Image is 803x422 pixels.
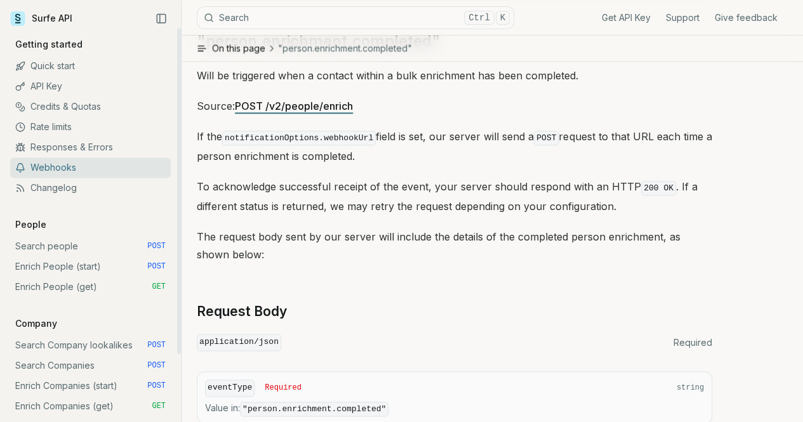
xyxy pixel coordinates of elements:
[10,137,171,157] a: Responses & Errors
[10,256,171,277] a: Enrich People (start) POST
[10,157,171,178] a: Webhooks
[197,128,712,165] p: If the field is set, our server will send a request to that URL each time a person enrichment is ...
[496,11,510,25] kbd: K
[10,9,72,28] a: Surfe API
[10,178,171,198] a: Changelog
[197,178,712,215] p: To acknowledge successful receipt of the event, your server should respond with an HTTP . If a di...
[265,383,302,393] span: Required
[235,100,353,112] a: POST /v2/people/enrich
[240,402,388,416] code: "person.enrichment.completed"
[197,97,712,115] p: Source:
[197,228,712,263] p: The request body sent by our server will include the details of the completed person enrichment, ...
[10,396,171,416] a: Enrich Companies (get) GET
[10,117,171,137] a: Rate limits
[10,218,51,231] p: People
[147,360,166,371] span: POST
[278,42,412,55] span: "person.enrichment.completed"
[534,131,559,145] code: POST
[10,76,171,96] a: API Key
[147,261,166,272] span: POST
[10,376,171,396] a: Enrich Companies (start) POST
[10,236,171,256] a: Search people POST
[147,381,166,391] span: POST
[152,401,166,411] span: GET
[182,36,803,61] button: On this page"person.enrichment.completed"
[147,340,166,350] span: POST
[10,355,171,376] a: Search Companies POST
[602,11,651,24] a: Get API Key
[677,383,704,393] span: string
[197,334,281,351] code: application/json
[666,11,700,24] a: Support
[197,6,514,29] button: SearchCtrlK
[10,38,88,51] p: Getting started
[10,96,171,117] a: Credits & Quotas
[205,402,704,416] span: Value in :
[674,336,712,349] span: Required
[464,11,494,25] kbd: Ctrl
[152,282,166,292] span: GET
[10,317,62,330] p: Company
[10,277,171,297] a: Enrich People (get) GET
[10,56,171,76] a: Quick start
[197,67,712,84] p: Will be triggered when a contact within a bulk enrichment has been completed.
[641,181,676,195] code: 200 OK
[715,11,778,24] a: Give feedback
[222,131,376,145] code: notificationOptions.webhookUrl
[147,241,166,251] span: POST
[205,379,255,397] code: eventType
[10,335,171,355] a: Search Company lookalikes POST
[152,9,171,28] button: Collapse Sidebar
[197,303,287,320] a: Request Body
